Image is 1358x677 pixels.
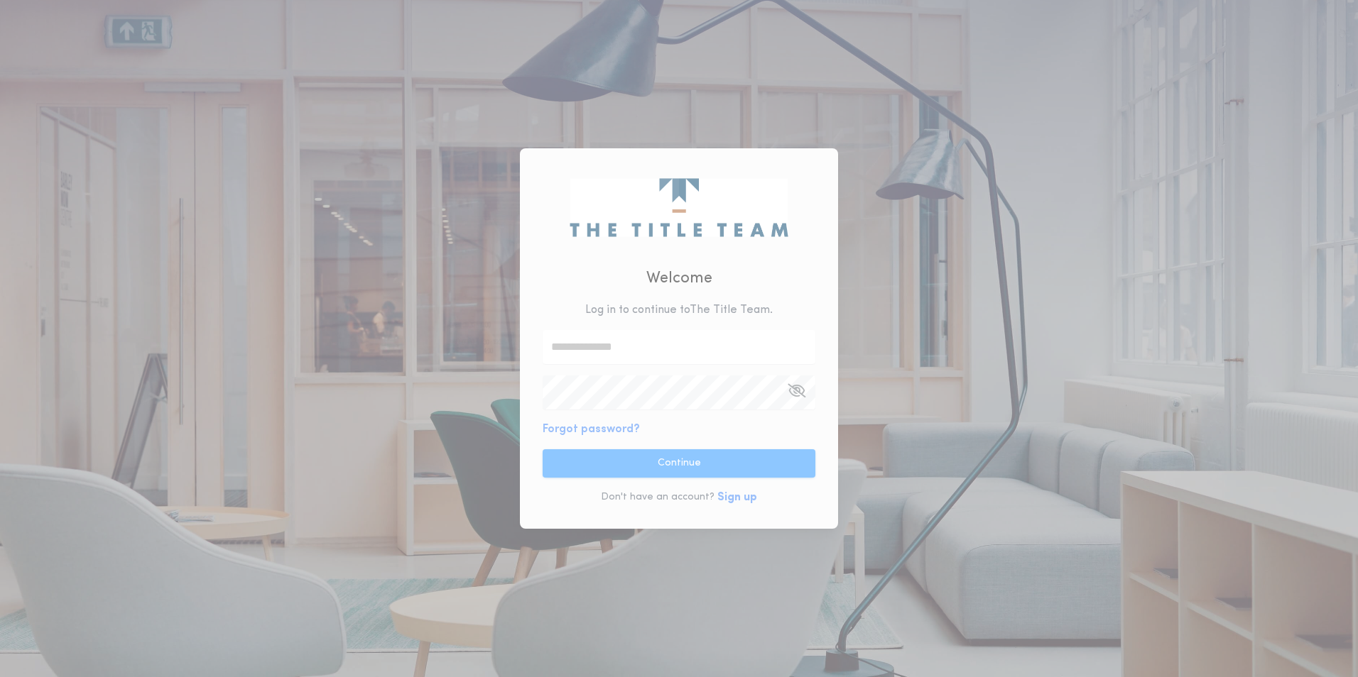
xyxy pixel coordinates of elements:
[717,489,757,506] button: Sign up
[601,490,715,505] p: Don't have an account?
[570,178,788,236] img: logo
[543,449,815,478] button: Continue
[646,267,712,290] h2: Welcome
[585,302,773,319] p: Log in to continue to The Title Team .
[543,421,640,438] button: Forgot password?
